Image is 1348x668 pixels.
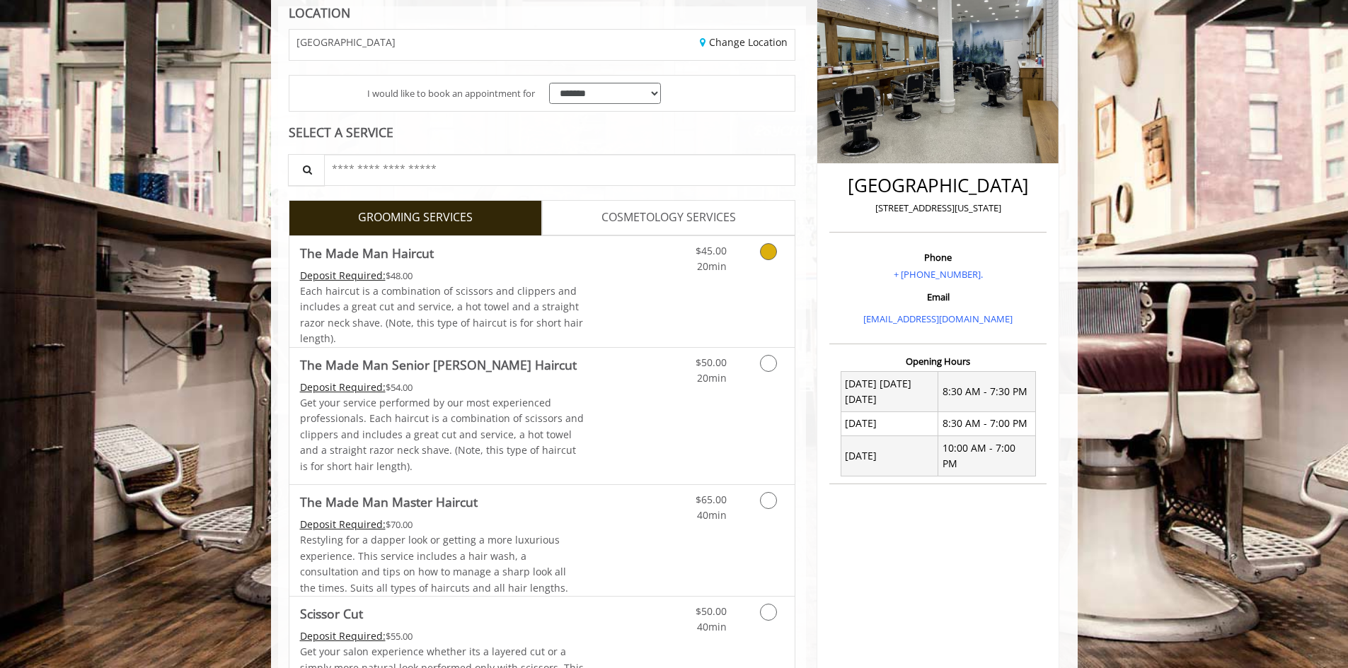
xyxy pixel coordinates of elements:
b: The Made Man Master Haircut [300,492,478,512]
p: [STREET_ADDRESS][US_STATE] [833,201,1043,216]
span: 20min [697,259,727,273]
span: 20min [697,371,727,385]
a: [EMAIL_ADDRESS][DOMAIN_NAME] [863,312,1013,325]
span: Each haircut is a combination of scissors and clippers and includes a great cut and service, a ho... [300,284,583,345]
td: [DATE] [841,411,938,435]
span: $50.00 [696,356,727,369]
div: SELECT A SERVICE [289,126,796,139]
td: 8:30 AM - 7:30 PM [938,372,1036,412]
span: I would like to book an appointment for [367,86,535,101]
b: The Made Man Haircut [300,243,434,263]
td: [DATE] [841,436,938,476]
span: $65.00 [696,493,727,506]
div: $55.00 [300,628,584,644]
div: $70.00 [300,517,584,532]
span: GROOMING SERVICES [358,209,473,227]
span: This service needs some Advance to be paid before we block your appointment [300,517,386,531]
a: + [PHONE_NUMBER]. [894,268,983,281]
p: Get your service performed by our most experienced professionals. Each haircut is a combination o... [300,395,584,474]
span: This service needs some Advance to be paid before we block your appointment [300,269,386,282]
span: [GEOGRAPHIC_DATA] [296,37,396,47]
h2: [GEOGRAPHIC_DATA] [833,175,1043,196]
b: The Made Man Senior [PERSON_NAME] Haircut [300,355,577,375]
h3: Opening Hours [829,356,1047,366]
a: Change Location [700,35,788,49]
button: Service Search [288,154,325,186]
b: LOCATION [289,4,350,21]
td: [DATE] [DATE] [DATE] [841,372,938,412]
span: $45.00 [696,244,727,257]
span: 40min [697,508,727,522]
div: $54.00 [300,380,584,395]
h3: Email [833,292,1043,302]
span: This service needs some Advance to be paid before we block your appointment [300,629,386,643]
span: 40min [697,620,727,633]
span: COSMETOLOGY SERVICES [601,209,736,227]
span: $50.00 [696,604,727,618]
td: 10:00 AM - 7:00 PM [938,436,1036,476]
div: $48.00 [300,268,584,283]
h3: Phone [833,252,1043,262]
td: 8:30 AM - 7:00 PM [938,411,1036,435]
span: Restyling for a dapper look or getting a more luxurious experience. This service includes a hair ... [300,533,568,594]
b: Scissor Cut [300,604,363,623]
span: This service needs some Advance to be paid before we block your appointment [300,380,386,394]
